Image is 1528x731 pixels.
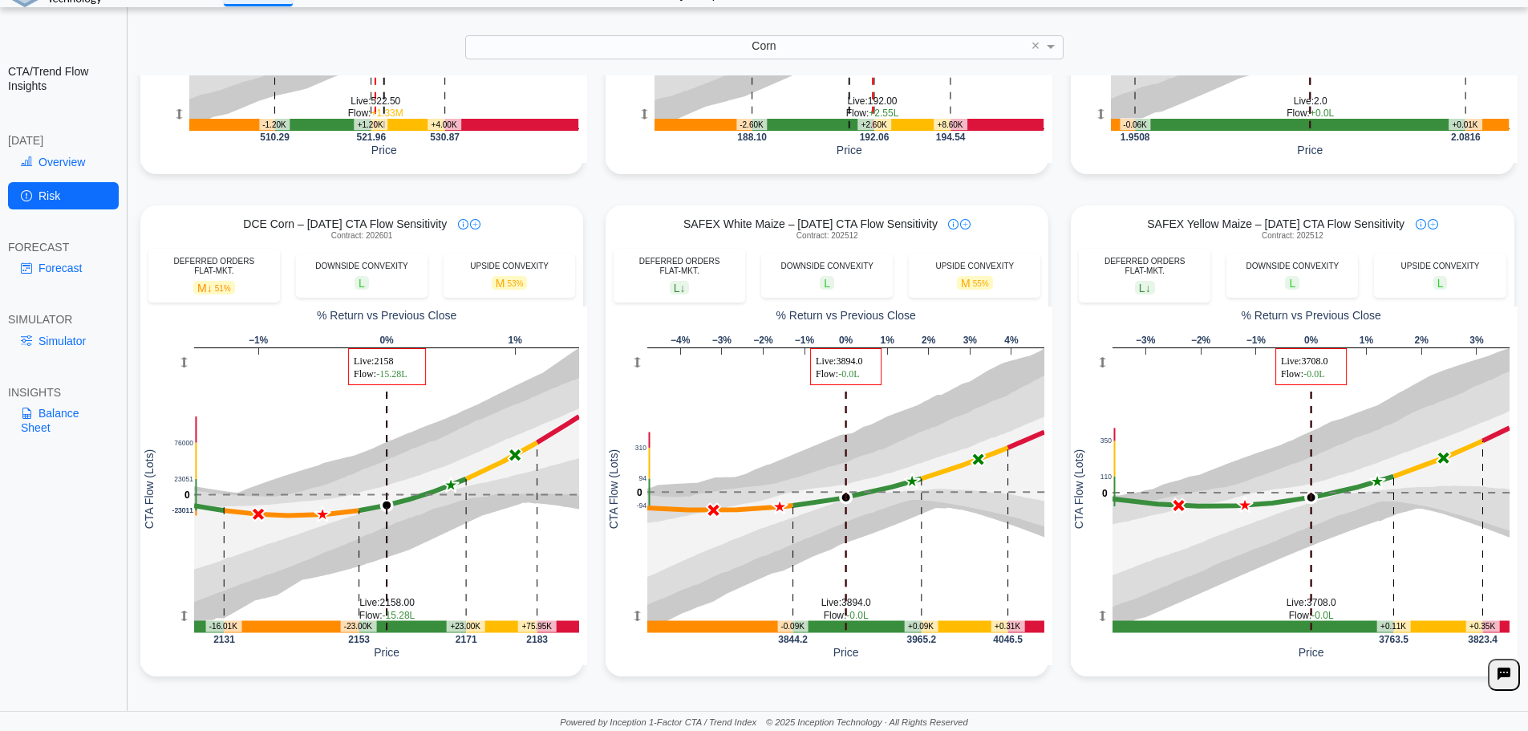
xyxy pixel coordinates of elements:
span: M [193,281,235,294]
a: Balance Sheet [8,400,119,441]
span: 53% [507,279,523,288]
span: Contract: 202512 [796,231,858,241]
div: UPSIDE CONVEXITY [452,262,567,271]
span: SAFEX Yellow Maize – [DATE] CTA Flow Sensitivity [1147,217,1404,231]
span: L [1285,276,1299,290]
span: M [957,276,993,290]
div: [DATE] [8,133,119,148]
img: info-icon.svg [458,219,468,229]
div: FORECAST [8,240,119,254]
span: L [355,276,369,290]
span: Clear value [1029,36,1043,58]
div: DEFERRED ORDERS FLAT-MKT. [1087,257,1202,276]
div: SIMULATOR [8,312,119,327]
span: L [670,281,690,294]
a: Forecast [8,254,119,282]
a: Simulator [8,327,119,355]
span: ↓ [1145,281,1151,294]
div: UPSIDE CONVEXITY [917,262,1032,271]
span: L [1135,281,1155,294]
div: UPSIDE CONVEXITY [1382,262,1498,271]
img: plus-icon.svg [470,219,480,229]
img: info-icon.svg [948,219,959,229]
span: M [492,276,528,290]
div: DOWNSIDE CONVEXITY [769,262,885,271]
span: L [1433,276,1448,290]
span: Contract: 202512 [1262,231,1323,241]
div: DOWNSIDE CONVEXITY [304,262,419,271]
img: plus-icon.svg [1428,219,1438,229]
span: DCE Corn – [DATE] CTA Flow Sensitivity [243,217,447,231]
div: INSIGHTS [8,385,119,400]
span: ↓ [207,281,213,294]
span: ↓ [679,281,685,294]
img: info-icon.svg [1416,219,1426,229]
div: DOWNSIDE CONVEXITY [1234,262,1350,271]
img: plus-icon.svg [960,219,971,229]
h2: CTA/Trend Flow Insights [8,64,119,93]
span: 51% [215,284,231,293]
span: L [820,276,834,290]
span: Corn [752,39,776,52]
span: SAFEX White Maize – [DATE] CTA Flow Sensitivity [683,217,938,231]
span: × [1032,39,1040,53]
div: DEFERRED ORDERS FLAT-MKT. [622,257,737,276]
div: DEFERRED ORDERS FLAT-MKT. [156,257,272,276]
a: Risk [8,182,119,209]
span: 55% [973,279,989,288]
span: Contract: 202601 [331,231,393,241]
a: Overview [8,148,119,176]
